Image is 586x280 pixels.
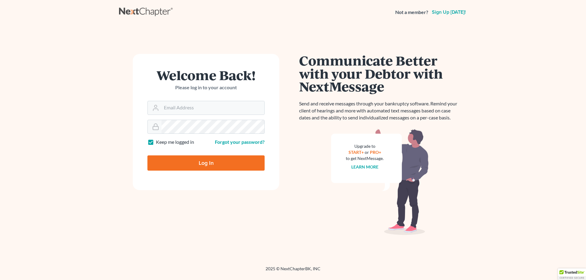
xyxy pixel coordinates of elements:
[161,101,264,115] input: Email Address
[147,84,265,91] p: Please log in to your account
[147,155,265,171] input: Log In
[119,266,467,277] div: 2025 © NextChapterBK, INC
[299,54,461,93] h1: Communicate Better with your Debtor with NextMessage
[215,139,265,145] a: Forgot your password?
[558,268,586,280] div: TrustedSite Certified
[395,9,428,16] strong: Not a member?
[365,150,369,155] span: or
[331,129,429,235] img: nextmessage_bg-59042aed3d76b12b5cd301f8e5b87938c9018125f34e5fa2b7a6b67550977c72.svg
[299,100,461,121] p: Send and receive messages through your bankruptcy software. Remind your client of hearings and mo...
[370,150,381,155] a: PRO+
[346,155,384,161] div: to get NextMessage.
[351,164,378,169] a: Learn more
[346,143,384,149] div: Upgrade to
[156,139,194,146] label: Keep me logged in
[431,10,467,15] a: Sign up [DATE]!
[147,69,265,82] h1: Welcome Back!
[349,150,364,155] a: START+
